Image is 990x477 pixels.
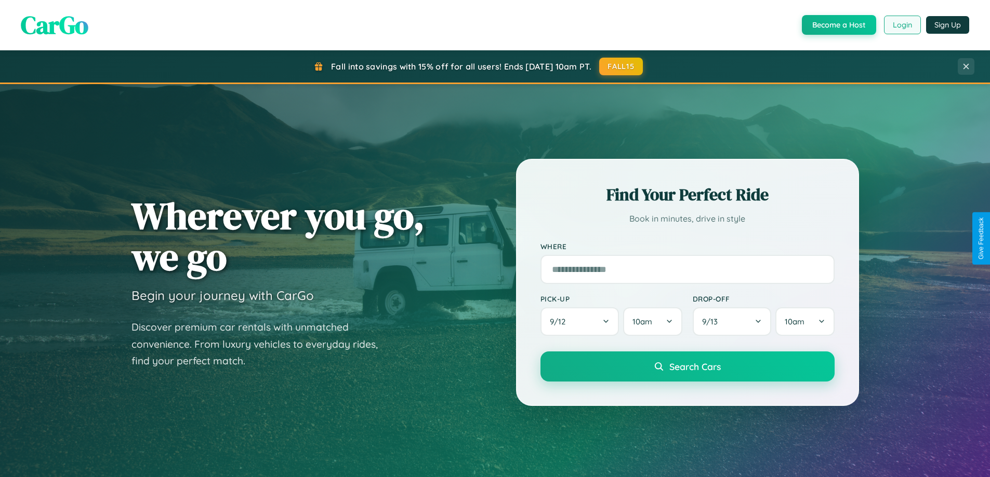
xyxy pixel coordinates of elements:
[540,242,835,251] label: Where
[599,58,643,75] button: FALL15
[978,217,985,260] div: Give Feedback
[540,351,835,381] button: Search Cars
[131,319,391,370] p: Discover premium car rentals with unmatched convenience. From luxury vehicles to everyday rides, ...
[550,317,571,326] span: 9 / 12
[21,8,88,42] span: CarGo
[785,317,804,326] span: 10am
[623,307,682,336] button: 10am
[331,61,591,72] span: Fall into savings with 15% off for all users! Ends [DATE] 10am PT.
[702,317,723,326] span: 9 / 13
[540,183,835,206] h2: Find Your Perfect Ride
[802,15,876,35] button: Become a Host
[131,288,314,303] h3: Begin your journey with CarGo
[540,211,835,226] p: Book in minutes, drive in style
[775,307,834,336] button: 10am
[693,294,835,303] label: Drop-off
[540,294,682,303] label: Pick-up
[131,195,425,277] h1: Wherever you go, we go
[926,16,969,34] button: Sign Up
[693,307,772,336] button: 9/13
[884,16,921,34] button: Login
[669,361,721,372] span: Search Cars
[632,317,652,326] span: 10am
[540,307,619,336] button: 9/12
